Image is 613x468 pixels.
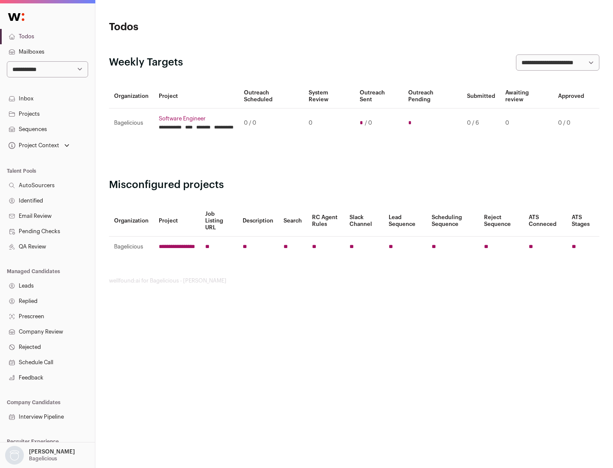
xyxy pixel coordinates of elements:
p: [PERSON_NAME] [29,448,75,455]
th: Job Listing URL [200,205,238,237]
th: Outreach Sent [355,84,404,108]
td: 0 [304,108,354,138]
th: Outreach Pending [403,84,461,108]
th: Project [154,205,200,237]
th: Lead Sequence [384,205,427,237]
th: ATS Conneced [524,205,566,237]
th: Organization [109,84,154,108]
th: RC Agent Rules [307,205,344,237]
button: Open dropdown [3,446,77,465]
img: Wellfound [3,9,29,26]
th: Reject Sequence [479,205,524,237]
footer: wellfound:ai for Bagelicious - [PERSON_NAME] [109,277,599,284]
th: Approved [553,84,589,108]
td: 0 / 0 [553,108,589,138]
th: Search [278,205,307,237]
th: Awaiting review [500,84,553,108]
th: Organization [109,205,154,237]
div: Project Context [7,142,59,149]
a: Software Engineer [159,115,234,122]
td: 0 [500,108,553,138]
p: Bagelicious [29,455,57,462]
td: Bagelicious [109,108,154,138]
th: Project [154,84,239,108]
th: Slack Channel [344,205,384,237]
img: nopic.png [5,446,24,465]
span: / 0 [365,120,372,126]
h1: Todos [109,20,272,34]
td: Bagelicious [109,237,154,257]
th: Outreach Scheduled [239,84,304,108]
th: Scheduling Sequence [427,205,479,237]
td: 0 / 0 [239,108,304,138]
button: Open dropdown [7,140,71,151]
th: Submitted [462,84,500,108]
th: System Review [304,84,354,108]
h2: Misconfigured projects [109,178,599,192]
td: 0 / 6 [462,108,500,138]
th: Description [238,205,278,237]
h2: Weekly Targets [109,56,183,69]
th: ATS Stages [567,205,599,237]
